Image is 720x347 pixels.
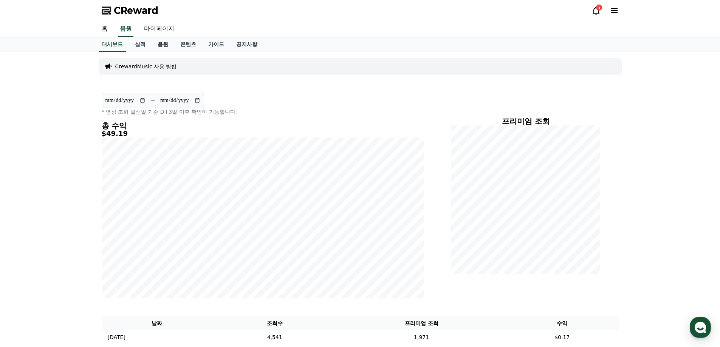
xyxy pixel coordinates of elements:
[337,316,506,330] th: 프리미엄 조회
[117,251,126,257] span: 설정
[102,316,212,330] th: 날짜
[108,333,125,341] p: [DATE]
[212,316,337,330] th: 조회수
[102,5,158,17] a: CReward
[99,37,126,52] a: 대시보드
[591,6,601,15] a: 5
[50,239,98,258] a: 대화
[96,21,114,37] a: 홈
[138,21,180,37] a: 마이페이지
[212,330,337,344] td: 4,541
[102,130,424,137] h5: $49.19
[102,108,424,116] p: * 영상 조회 발생일 기준 D+3일 이후 확인이 가능합니다.
[202,37,230,52] a: 가이드
[506,316,619,330] th: 수익
[102,122,424,130] h4: 총 수익
[596,5,602,11] div: 5
[230,37,263,52] a: 공지사항
[118,21,133,37] a: 음원
[114,5,158,17] span: CReward
[115,63,177,70] a: CrewardMusic 사용 방법
[451,117,601,125] h4: 프리미엄 조회
[2,239,50,258] a: 홈
[129,37,152,52] a: 실적
[152,37,174,52] a: 음원
[506,330,619,344] td: $0.17
[98,239,145,258] a: 설정
[174,37,202,52] a: 콘텐츠
[24,251,28,257] span: 홈
[69,251,78,257] span: 대화
[337,330,506,344] td: 1,971
[150,96,155,105] p: ~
